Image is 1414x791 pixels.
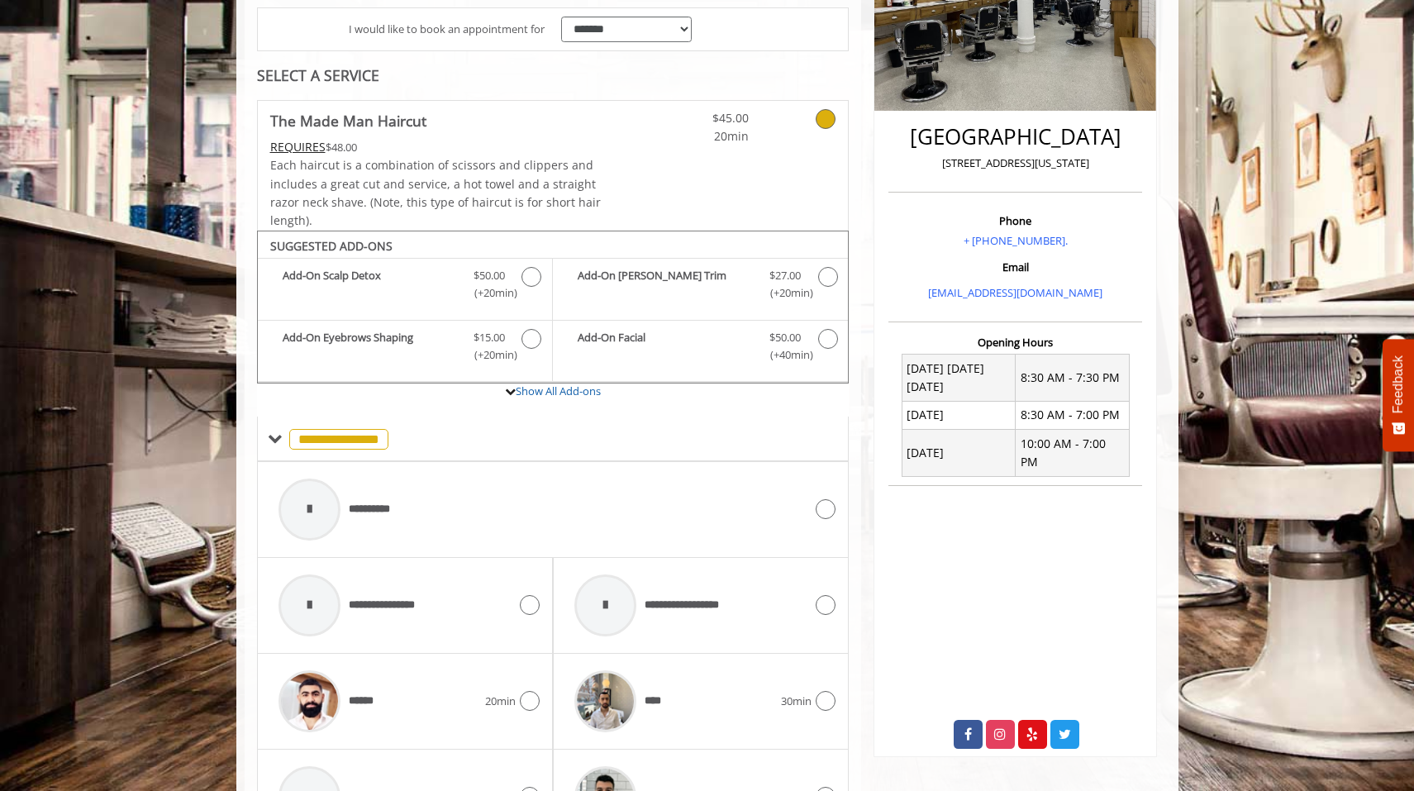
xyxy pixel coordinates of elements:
h2: [GEOGRAPHIC_DATA] [893,125,1138,149]
a: + [PHONE_NUMBER]. [964,233,1068,248]
p: [STREET_ADDRESS][US_STATE] [893,155,1138,172]
td: 8:30 AM - 7:30 PM [1016,355,1130,402]
h3: Phone [893,215,1138,226]
h3: Opening Hours [888,336,1142,348]
td: [DATE] [902,430,1016,477]
div: $48.00 [270,138,602,156]
a: Show All Add-ons [516,384,601,398]
h3: Email [893,261,1138,273]
span: (+40min ) [760,346,809,364]
span: (+20min ) [760,284,809,302]
span: (+20min ) [464,284,513,302]
span: Feedback [1391,355,1406,413]
label: Add-On Beard Trim [561,267,840,306]
b: SUGGESTED ADD-ONS [270,238,393,254]
span: 20min [485,693,516,710]
span: This service needs some Advance to be paid before we block your appointment [270,139,326,155]
div: SELECT A SERVICE [257,68,850,83]
span: $50.00 [474,267,505,284]
span: I would like to book an appointment for [349,21,545,38]
span: $50.00 [769,329,801,346]
span: Each haircut is a combination of scissors and clippers and includes a great cut and service, a ho... [270,157,601,228]
td: [DATE] [902,401,1016,429]
span: $27.00 [769,267,801,284]
div: The Made Man Haircut Add-onS [257,231,850,384]
label: Add-On Eyebrows Shaping [266,329,544,368]
td: 10:00 AM - 7:00 PM [1016,430,1130,477]
label: Add-On Scalp Detox [266,267,544,306]
td: 8:30 AM - 7:00 PM [1016,401,1130,429]
button: Feedback - Show survey [1383,339,1414,451]
span: 30min [781,693,812,710]
span: $15.00 [474,329,505,346]
b: Add-On Facial [578,329,753,364]
a: [EMAIL_ADDRESS][DOMAIN_NAME] [928,285,1102,300]
span: $45.00 [651,109,749,127]
td: [DATE] [DATE] [DATE] [902,355,1016,402]
span: 20min [651,127,749,145]
b: Add-On Eyebrows Shaping [283,329,457,364]
b: The Made Man Haircut [270,109,426,132]
b: Add-On [PERSON_NAME] Trim [578,267,753,302]
b: Add-On Scalp Detox [283,267,457,302]
span: (+20min ) [464,346,513,364]
label: Add-On Facial [561,329,840,368]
